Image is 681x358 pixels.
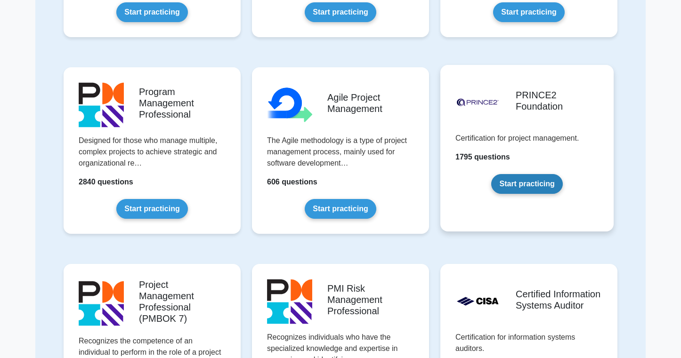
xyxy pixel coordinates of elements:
[305,2,376,22] a: Start practicing
[493,2,564,22] a: Start practicing
[491,174,562,194] a: Start practicing
[116,2,187,22] a: Start practicing
[305,199,376,219] a: Start practicing
[116,199,187,219] a: Start practicing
